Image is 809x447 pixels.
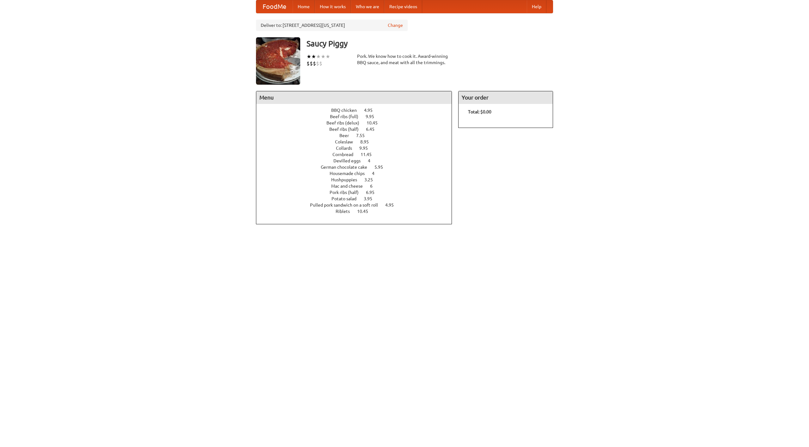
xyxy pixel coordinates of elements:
a: BBQ chicken 4.95 [331,108,384,113]
a: Home [293,0,315,13]
img: angular.jpg [256,37,300,85]
span: Housemade chips [330,171,371,176]
h4: Your order [459,91,553,104]
span: Beef ribs (half) [329,127,365,132]
span: Beer [339,133,355,138]
div: Pork. We know how to cook it. Award-winning BBQ sauce, and meat with all the trimmings. [357,53,452,66]
a: Help [527,0,546,13]
span: Hushpuppies [331,177,363,182]
span: Coleslaw [335,139,359,144]
span: 10.45 [357,209,374,214]
li: ★ [316,53,321,60]
span: 11.45 [361,152,378,157]
span: 4 [372,171,381,176]
a: How it works [315,0,351,13]
span: Beef ribs (full) [330,114,365,119]
a: Beer 7.55 [339,133,376,138]
li: $ [313,60,316,67]
span: Mac and cheese [331,184,369,189]
a: Pulled pork sandwich on a soft roll 4.95 [310,202,405,208]
span: Collards [336,146,358,151]
span: 6.95 [366,190,381,195]
span: 6 [370,184,379,189]
a: Pork ribs (half) 6.95 [330,190,386,195]
span: 9.95 [359,146,374,151]
a: Hushpuppies 3.25 [331,177,385,182]
span: Pulled pork sandwich on a soft roll [310,202,384,208]
span: BBQ chicken [331,108,363,113]
li: $ [310,60,313,67]
span: 8.95 [360,139,375,144]
h4: Menu [256,91,452,104]
div: Deliver to: [STREET_ADDRESS][US_STATE] [256,20,408,31]
a: German chocolate cake 5.95 [321,165,395,170]
li: ★ [321,53,325,60]
span: German chocolate cake [321,165,374,170]
a: FoodMe [256,0,293,13]
li: ★ [311,53,316,60]
span: Pork ribs (half) [330,190,365,195]
span: 6.45 [366,127,381,132]
li: $ [307,60,310,67]
span: Cornbread [332,152,360,157]
a: Housemade chips 4 [330,171,386,176]
span: 3.95 [364,196,379,201]
a: Cornbread 11.45 [332,152,383,157]
a: Who we are [351,0,384,13]
span: 5.95 [374,165,389,170]
a: Recipe videos [384,0,422,13]
li: $ [316,60,319,67]
a: Potato salad 3.95 [332,196,384,201]
h3: Saucy Piggy [307,37,553,50]
a: Mac and cheese 6 [331,184,384,189]
li: $ [319,60,322,67]
a: Devilled eggs 4 [333,158,382,163]
span: Riblets [336,209,356,214]
span: Potato salad [332,196,363,201]
a: Beef ribs (full) 9.95 [330,114,386,119]
b: Total: $0.00 [468,109,491,114]
span: 3.25 [364,177,379,182]
span: 4.95 [385,202,400,208]
span: Beef ribs (delux) [326,120,366,125]
a: Coleslaw 8.95 [335,139,380,144]
span: Devilled eggs [333,158,367,163]
a: Beef ribs (half) 6.45 [329,127,386,132]
span: 4.95 [364,108,379,113]
span: 9.95 [366,114,380,119]
span: 10.45 [367,120,384,125]
span: 7.55 [356,133,371,138]
a: Riblets 10.45 [336,209,380,214]
a: Change [388,22,403,28]
a: Collards 9.95 [336,146,380,151]
li: ★ [325,53,330,60]
li: ★ [307,53,311,60]
span: 4 [368,158,377,163]
a: Beef ribs (delux) 10.45 [326,120,389,125]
